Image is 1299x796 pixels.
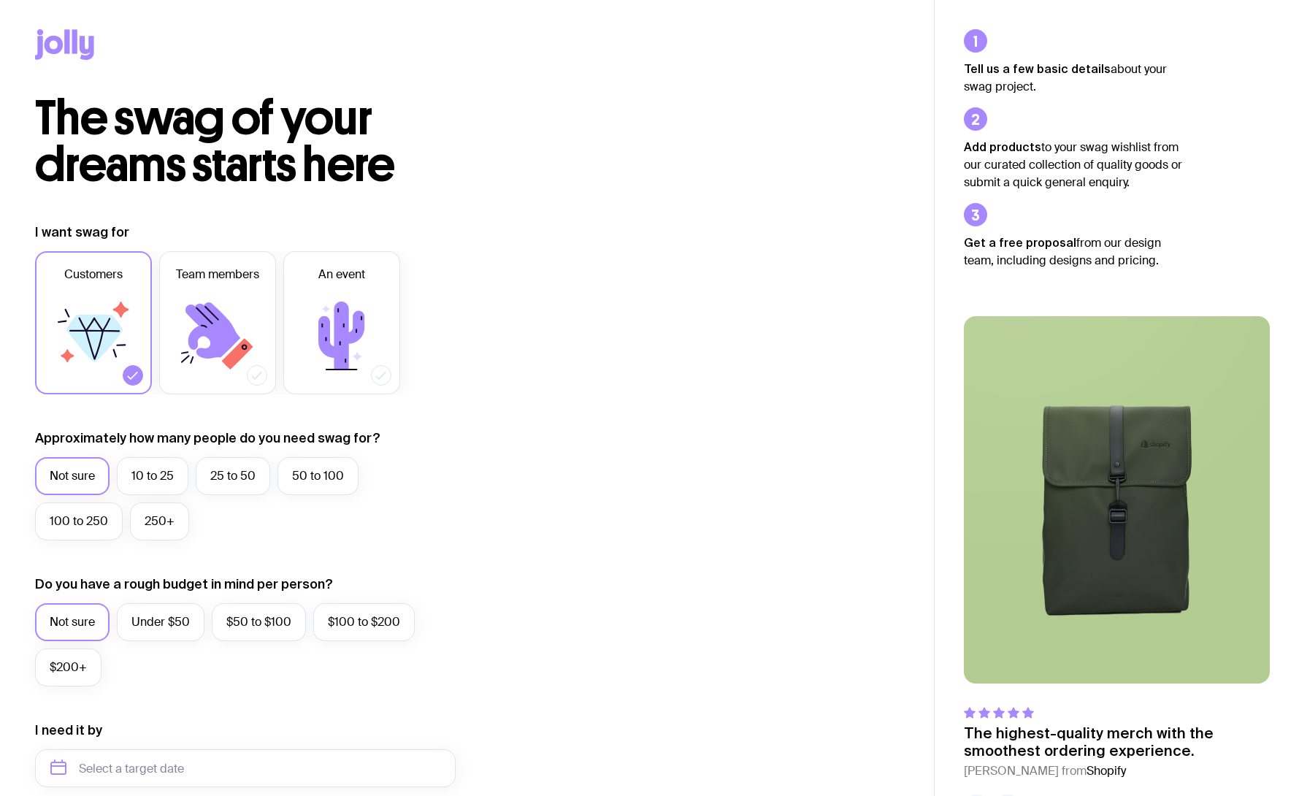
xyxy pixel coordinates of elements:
[130,502,189,540] label: 250+
[964,60,1183,96] p: about your swag project.
[35,603,110,641] label: Not sure
[117,603,204,641] label: Under $50
[313,603,415,641] label: $100 to $200
[35,457,110,495] label: Not sure
[1087,763,1126,778] span: Shopify
[212,603,306,641] label: $50 to $100
[176,266,259,283] span: Team members
[964,236,1076,249] strong: Get a free proposal
[964,762,1270,780] cite: [PERSON_NAME] from
[35,749,456,787] input: Select a target date
[35,722,102,739] label: I need it by
[35,223,129,241] label: I want swag for
[64,266,123,283] span: Customers
[964,724,1270,759] p: The highest-quality merch with the smoothest ordering experience.
[35,648,101,686] label: $200+
[277,457,359,495] label: 50 to 100
[318,266,365,283] span: An event
[964,138,1183,191] p: to your swag wishlist from our curated collection of quality goods or submit a quick general enqu...
[964,140,1041,153] strong: Add products
[35,89,395,194] span: The swag of your dreams starts here
[35,429,380,447] label: Approximately how many people do you need swag for?
[35,575,333,593] label: Do you have a rough budget in mind per person?
[964,234,1183,269] p: from our design team, including designs and pricing.
[964,62,1111,75] strong: Tell us a few basic details
[35,502,123,540] label: 100 to 250
[196,457,270,495] label: 25 to 50
[117,457,188,495] label: 10 to 25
